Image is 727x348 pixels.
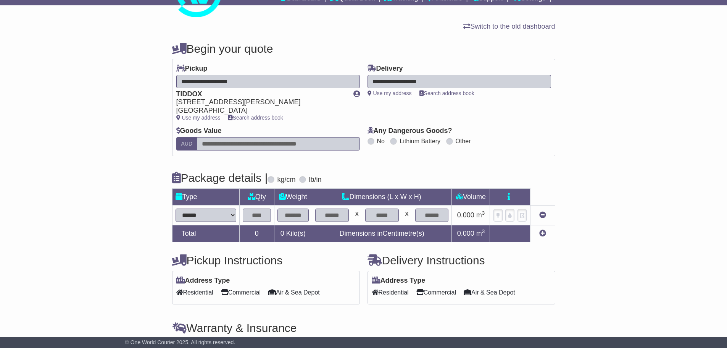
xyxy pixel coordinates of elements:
[457,211,474,219] span: 0.000
[176,90,346,99] div: TIDDOX
[400,138,440,145] label: Lithium Battery
[176,98,346,107] div: [STREET_ADDRESS][PERSON_NAME]
[377,138,385,145] label: No
[312,225,452,242] td: Dimensions in Centimetre(s)
[309,176,321,184] label: lb/in
[277,176,295,184] label: kg/cm
[280,230,284,237] span: 0
[372,277,426,285] label: Address Type
[368,65,403,73] label: Delivery
[464,286,515,298] span: Air & Sea Depot
[172,225,239,242] td: Total
[372,286,409,298] span: Residential
[172,172,268,184] h4: Package details |
[239,225,274,242] td: 0
[176,107,346,115] div: [GEOGRAPHIC_DATA]
[274,225,312,242] td: Kilo(s)
[368,90,412,96] a: Use my address
[221,286,261,298] span: Commercial
[176,137,198,151] label: AUD
[312,188,452,205] td: Dimensions (L x W x H)
[452,188,490,205] td: Volume
[125,339,235,345] span: © One World Courier 2025. All rights reserved.
[172,42,555,55] h4: Begin your quote
[402,205,412,225] td: x
[416,286,456,298] span: Commercial
[176,286,213,298] span: Residential
[172,188,239,205] td: Type
[176,115,221,121] a: Use my address
[419,90,474,96] a: Search address book
[368,127,452,135] label: Any Dangerous Goods?
[539,211,546,219] a: Remove this item
[228,115,283,121] a: Search address book
[176,65,208,73] label: Pickup
[239,188,274,205] td: Qty
[476,211,485,219] span: m
[457,230,474,237] span: 0.000
[539,230,546,237] a: Add new item
[476,230,485,237] span: m
[352,205,362,225] td: x
[482,228,485,234] sup: 3
[274,188,312,205] td: Weight
[268,286,320,298] span: Air & Sea Depot
[172,322,555,334] h4: Warranty & Insurance
[456,138,471,145] label: Other
[172,254,360,267] h4: Pickup Instructions
[463,23,555,30] a: Switch to the old dashboard
[482,210,485,216] sup: 3
[368,254,555,267] h4: Delivery Instructions
[176,127,222,135] label: Goods Value
[176,277,230,285] label: Address Type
